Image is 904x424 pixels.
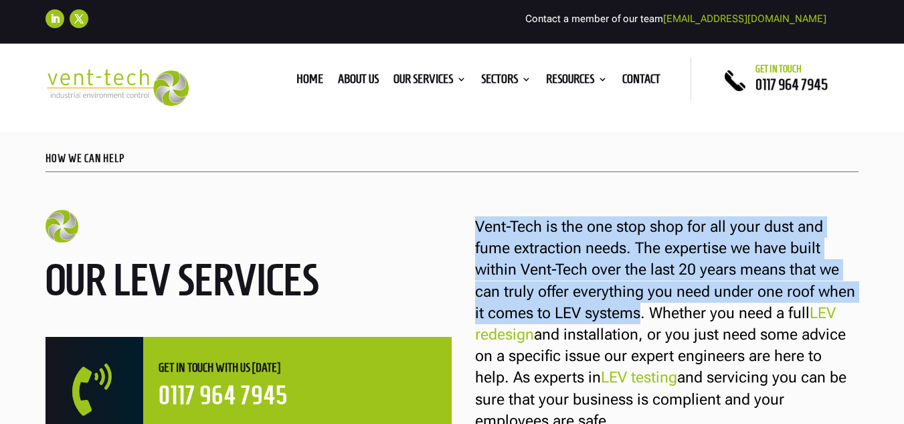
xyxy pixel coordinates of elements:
[525,13,826,25] span: Contact a member of our team
[393,74,466,89] a: Our Services
[159,382,288,409] a: 0117 964 7945
[338,74,379,89] a: About us
[622,74,660,89] a: Contact
[755,64,802,74] span: Get in touch
[546,74,608,89] a: Resources
[601,368,677,386] a: LEV testing
[70,9,88,28] a: Follow on X
[72,364,149,416] span: 
[46,9,64,28] a: Follow on LinkedIn
[46,257,333,309] h2: Our LEV services
[46,153,859,164] p: HOW WE CAN HELP
[159,361,280,374] span: Get in touch with us [DATE]
[663,13,826,25] a: [EMAIL_ADDRESS][DOMAIN_NAME]
[481,74,531,89] a: Sectors
[755,76,828,92] a: 0117 964 7945
[296,74,323,89] a: Home
[46,69,189,106] img: 2023-09-27T08_35_16.549ZVENT-TECH---Clear-background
